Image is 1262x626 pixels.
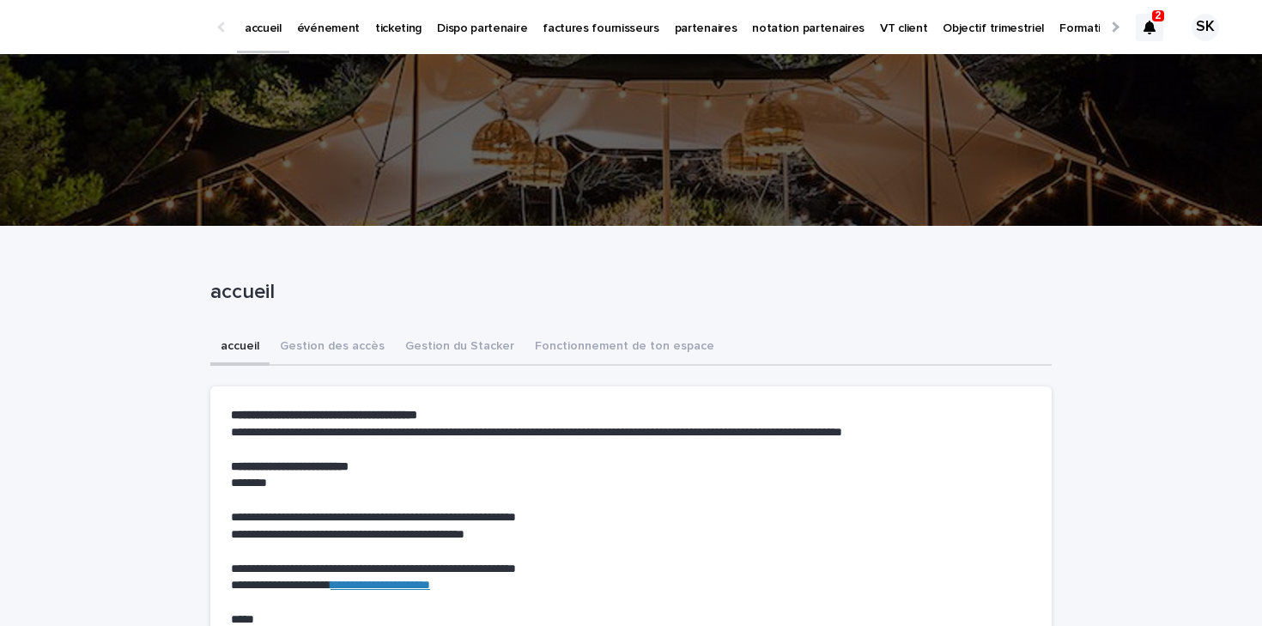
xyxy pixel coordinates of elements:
[210,330,270,366] button: accueil
[210,280,1045,305] p: accueil
[270,330,395,366] button: Gestion des accès
[395,330,525,366] button: Gestion du Stacker
[525,330,725,366] button: Fonctionnement de ton espace
[1136,14,1163,41] div: 2
[34,10,201,45] img: Ls34BcGeRexTGTNfXpUC
[1156,9,1162,21] p: 2
[1192,14,1219,41] div: SK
